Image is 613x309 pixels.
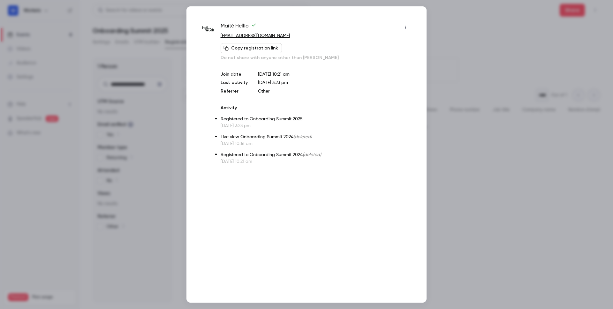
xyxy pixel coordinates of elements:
span: Onboarding Summit 2024 [250,153,303,157]
p: Activity [221,105,411,111]
span: [DATE] 3:23 pm [258,80,288,85]
img: hellowork.com [202,23,214,35]
p: [DATE] 10:21 am [221,158,411,165]
p: Registered to [221,116,411,123]
span: Onboarding Summit 2024 [240,135,293,139]
p: Join date [221,71,248,78]
span: Maïté Hellio [221,22,256,33]
span: (deleted) [293,135,312,139]
p: Last activity [221,79,248,86]
p: Referrer [221,88,248,94]
span: (deleted) [303,153,321,157]
p: [DATE] 3:23 pm [221,123,411,129]
p: Other [258,88,411,94]
button: Copy registration link [221,43,282,53]
p: Do not share with anyone other than [PERSON_NAME] [221,55,411,61]
a: [EMAIL_ADDRESS][DOMAIN_NAME] [221,34,290,38]
p: [DATE] 10:16 am [221,140,411,147]
p: Registered to [221,152,411,158]
p: Live view [221,134,411,140]
p: [DATE] 10:21 am [258,71,411,78]
a: Onboarding Summit 2025 [250,117,303,121]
